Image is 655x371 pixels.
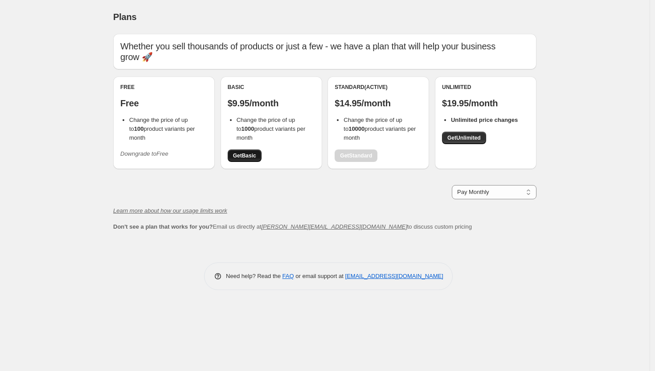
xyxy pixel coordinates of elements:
b: Don't see a plan that works for you? [113,223,213,230]
a: FAQ [282,273,294,279]
span: Get Basic [233,152,256,159]
span: Change the price of up to product variants per month [344,117,416,141]
a: GetUnlimited [442,132,486,144]
span: Change the price of up to product variants per month [129,117,195,141]
p: $14.95/month [335,98,422,109]
span: or email support at [294,273,345,279]
p: Whether you sell thousands of products or just a few - we have a plan that will help your busines... [120,41,529,62]
a: GetBasic [228,149,262,162]
a: Learn more about how our usage limits work [113,207,227,214]
span: Change the price of up to product variants per month [237,117,306,141]
div: Unlimited [442,84,529,91]
span: Plans [113,12,136,22]
b: Unlimited price changes [451,117,518,123]
span: Email us directly at to discuss custom pricing [113,223,472,230]
a: [PERSON_NAME][EMAIL_ADDRESS][DOMAIN_NAME] [262,223,407,230]
div: Standard (Active) [335,84,422,91]
div: Basic [228,84,315,91]
span: Get Unlimited [447,134,481,141]
a: [EMAIL_ADDRESS][DOMAIN_NAME] [345,273,443,279]
i: Downgrade to Free [120,150,168,157]
b: 10000 [348,125,364,132]
div: Free [120,84,208,91]
span: Need help? Read the [226,273,282,279]
button: Downgrade toFree [115,147,174,161]
b: 1000 [242,125,254,132]
p: Free [120,98,208,109]
b: 100 [134,125,144,132]
p: $19.95/month [442,98,529,109]
p: $9.95/month [228,98,315,109]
